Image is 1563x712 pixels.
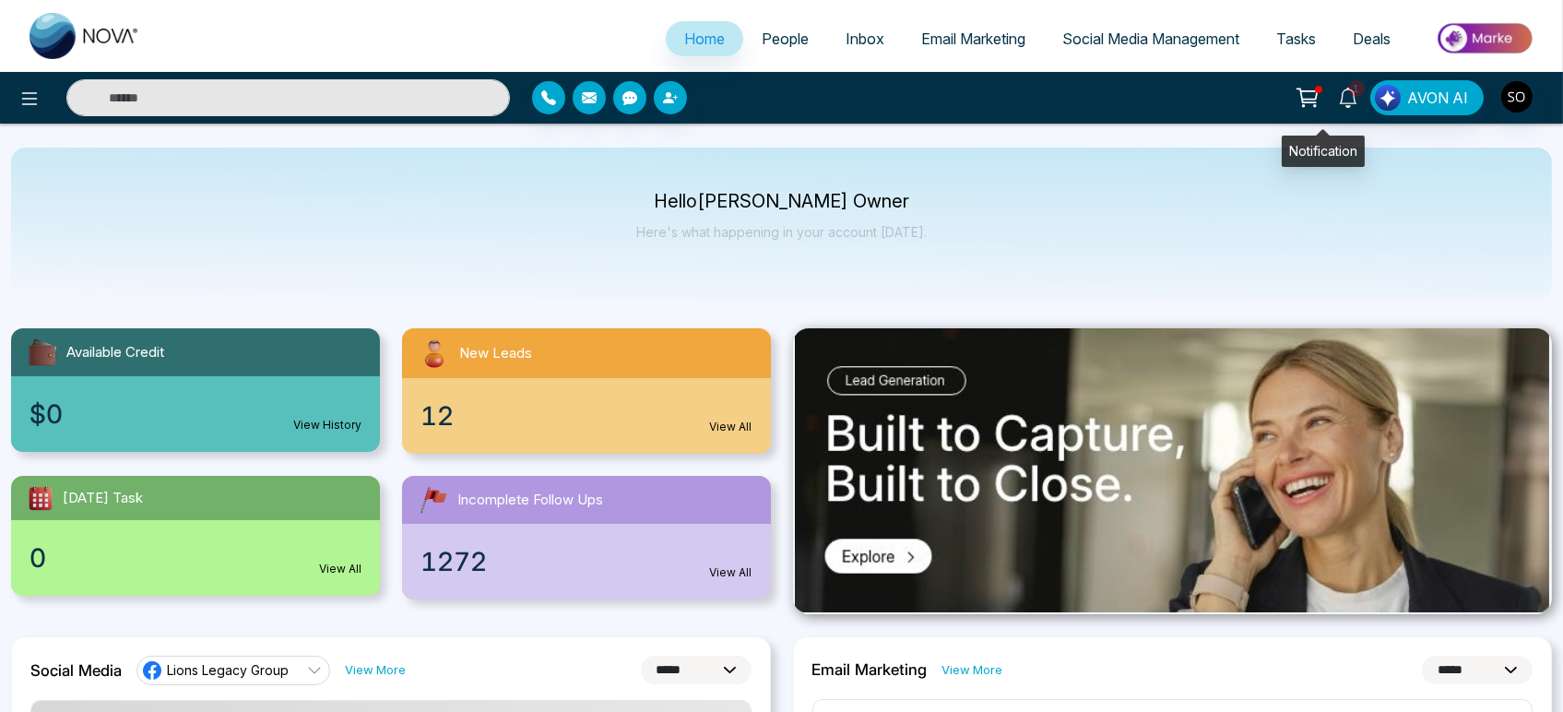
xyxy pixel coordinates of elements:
a: View All [710,419,752,435]
span: 1272 [420,542,487,581]
span: [DATE] Task [63,488,143,509]
img: User Avatar [1501,81,1533,113]
a: New Leads12View All [391,328,782,454]
span: People [762,30,809,48]
a: 1 [1326,80,1370,113]
span: AVON AI [1407,87,1468,109]
h2: Social Media [30,661,122,680]
a: View All [319,561,361,577]
span: Deals [1353,30,1391,48]
span: Tasks [1276,30,1316,48]
span: Email Marketing [921,30,1025,48]
a: Email Marketing [903,21,1044,56]
a: Incomplete Follow Ups1272View All [391,476,782,599]
span: 12 [420,397,454,435]
span: Inbox [846,30,884,48]
div: Notification [1282,136,1365,167]
button: AVON AI [1370,80,1484,115]
img: newLeads.svg [417,336,452,371]
span: Available Credit [66,342,164,363]
p: Hello [PERSON_NAME] Owner [636,194,927,209]
img: Lead Flow [1375,85,1401,111]
a: View History [293,417,361,433]
span: 0 [30,539,46,577]
img: Nova CRM Logo [30,13,140,59]
span: 1 [1348,80,1365,97]
a: Inbox [827,21,903,56]
img: followUps.svg [417,483,450,516]
img: Market-place.gif [1418,18,1552,59]
span: Lions Legacy Group [167,661,289,679]
img: . [795,328,1549,612]
span: Incomplete Follow Ups [457,490,603,511]
a: Social Media Management [1044,21,1258,56]
p: Here's what happening in your account [DATE]. [636,224,927,240]
a: View More [942,661,1003,679]
a: View All [710,564,752,581]
a: People [743,21,827,56]
img: availableCredit.svg [26,336,59,369]
span: Social Media Management [1062,30,1239,48]
a: Deals [1334,21,1409,56]
span: New Leads [459,343,532,364]
h2: Email Marketing [812,660,928,679]
a: Home [666,21,743,56]
a: View More [345,661,406,679]
span: Home [684,30,725,48]
a: Tasks [1258,21,1334,56]
span: $0 [30,395,63,433]
img: todayTask.svg [26,483,55,513]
